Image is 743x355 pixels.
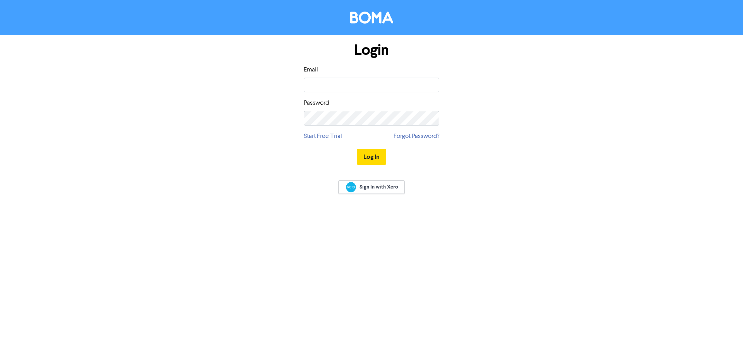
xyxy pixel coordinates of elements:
[338,180,405,194] a: Sign In with Xero
[304,41,439,59] h1: Login
[304,132,342,141] a: Start Free Trial
[304,65,318,75] label: Email
[357,149,386,165] button: Log In
[346,182,356,192] img: Xero logo
[304,99,329,108] label: Password
[394,132,439,141] a: Forgot Password?
[350,12,393,24] img: BOMA Logo
[360,183,398,190] span: Sign In with Xero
